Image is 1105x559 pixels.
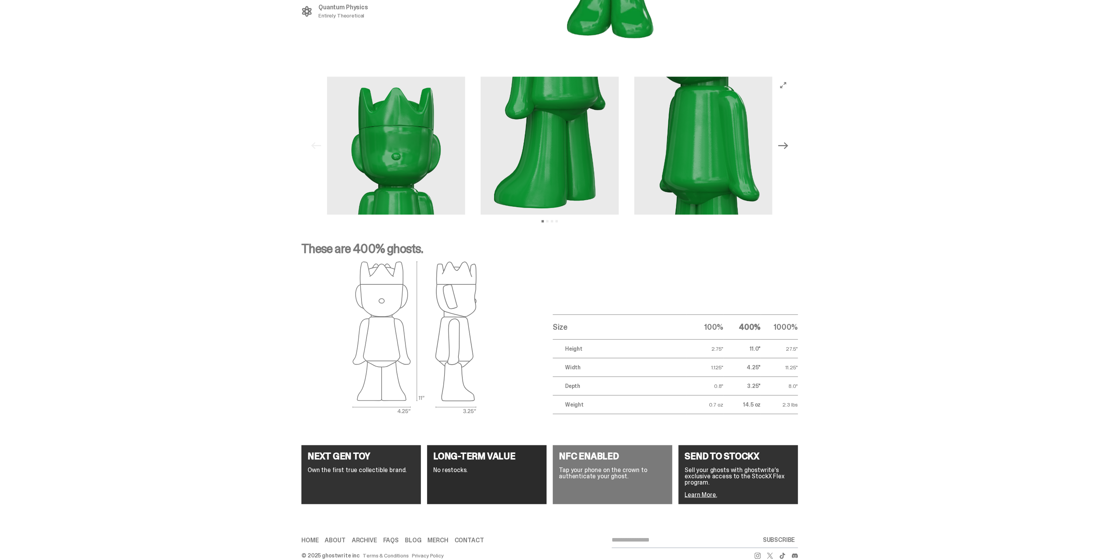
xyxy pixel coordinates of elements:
[634,76,772,215] img: Schrodinger_Green_Media_Gallery_3.png
[481,76,619,215] img: Schrodinger_Green_Media_Gallery_2.png
[551,220,553,222] button: View slide 3
[553,395,686,414] td: Weight
[541,220,544,222] button: View slide 1
[553,377,686,395] td: Depth
[301,552,360,558] div: © 2025 ghostwrite inc
[559,451,666,460] h4: NFC ENABLED
[685,451,792,460] h4: SEND TO STOCKX
[723,377,761,395] td: 3.25"
[427,537,448,543] a: Merch
[553,315,686,339] th: Size
[412,552,444,558] a: Privacy Policy
[559,467,666,479] p: Tap your phone on the crown to authenticate your ghost.
[723,395,761,414] td: 14.5 oz
[723,358,761,377] td: 4.25"
[686,377,723,395] td: 0.8"
[759,532,798,547] button: SUBSCRIBE
[686,358,723,377] td: 1.125"
[686,395,723,414] td: 0.7 oz
[363,552,408,558] a: Terms & Conditions
[761,395,798,414] td: 2.3 lbs
[553,358,686,377] td: Width
[761,377,798,395] td: 8.0"
[352,537,377,543] a: Archive
[405,537,421,543] a: Blog
[761,315,798,339] th: 1000%
[723,315,761,339] th: 400%
[761,358,798,377] td: 11.25"
[761,339,798,358] td: 27.5"
[686,339,723,358] td: 2.75"
[353,261,477,414] img: ghost outlines spec
[301,537,318,543] a: Home
[778,80,788,90] button: View full-screen
[318,13,368,18] p: Entirely Theoretical
[553,339,686,358] td: Height
[433,451,540,460] h4: LONG-TERM VALUE
[775,137,792,154] button: Next
[383,537,398,543] a: FAQs
[723,339,761,358] td: 11.0"
[686,315,723,339] th: 100%
[454,537,484,543] a: Contact
[318,4,368,10] p: Quantum Physics
[685,490,717,498] a: Learn More.
[327,76,465,215] img: Schrodinger_Green_Media_Gallery_1.png
[325,537,345,543] a: About
[308,451,415,460] h4: NEXT GEN TOY
[555,220,558,222] button: View slide 4
[685,467,792,485] p: Sell your ghosts with ghostwrite’s exclusive access to the StockX Flex program.
[308,467,415,473] p: Own the first true collectible brand.
[546,220,548,222] button: View slide 2
[301,242,798,261] p: These are 400% ghosts.
[433,467,540,473] p: No restocks.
